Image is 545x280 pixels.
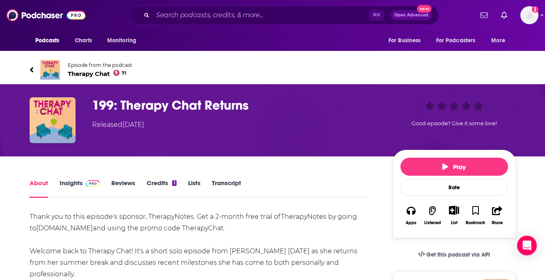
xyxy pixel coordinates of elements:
[130,6,439,25] div: Search podcasts, credits, & more...
[153,9,369,22] input: Search podcasts, credits, & more...
[68,70,132,78] span: Therapy Chat
[60,179,100,198] a: InsightsPodchaser Pro
[451,220,458,225] div: List
[492,220,503,225] div: Share
[532,6,538,13] svg: Add a profile image
[400,200,422,230] button: Apps
[369,10,384,21] span: ⌘ K
[417,5,432,13] span: New
[172,180,176,186] div: 1
[431,33,488,48] button: open menu
[486,200,508,230] button: Share
[92,120,144,130] div: Released [DATE]
[426,251,490,258] span: Get this podcast via API
[485,33,515,48] button: open menu
[394,13,428,17] span: Open Advanced
[383,33,431,48] button: open menu
[446,206,462,215] button: Show More Button
[491,35,505,46] span: More
[7,7,85,23] img: Podchaser - Follow, Share and Rate Podcasts
[188,179,200,198] a: Lists
[389,35,421,46] span: For Business
[69,33,97,48] a: Charts
[122,71,126,75] span: 71
[424,220,441,225] div: Listened
[517,236,537,255] div: Open Intercom Messenger
[412,120,497,126] span: Good episode? Give it some love!
[520,6,538,24] button: Show profile menu
[111,179,135,198] a: Reviews
[212,179,241,198] a: Transcript
[30,33,70,48] button: open menu
[520,6,538,24] span: Logged in as sarahhallprinc
[40,60,60,80] img: Therapy Chat
[36,224,93,232] a: [DOMAIN_NAME]
[35,35,60,46] span: Podcasts
[466,220,485,225] div: Bookmark
[147,179,176,198] a: Credits1
[391,10,432,20] button: Open AdvancedNew
[30,97,76,143] img: 199: Therapy Chat Returns
[412,245,497,265] a: Get this podcast via API
[442,163,466,171] span: Play
[101,33,147,48] button: open menu
[68,62,132,68] span: Episode from the podcast
[443,200,465,230] div: Show More ButtonList
[465,200,486,230] button: Bookmark
[520,6,538,24] img: User Profile
[422,200,443,230] button: Listened
[477,8,491,22] a: Show notifications dropdown
[498,8,511,22] a: Show notifications dropdown
[436,35,476,46] span: For Podcasters
[400,179,508,196] div: Rate
[406,220,416,225] div: Apps
[400,158,508,176] button: Play
[30,179,48,198] a: About
[75,35,92,46] span: Charts
[92,97,379,113] h1: 199: Therapy Chat Returns
[86,180,100,187] img: Podchaser Pro
[107,35,136,46] span: Monitoring
[30,60,516,80] a: Therapy ChatEpisode from the podcastTherapy Chat71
